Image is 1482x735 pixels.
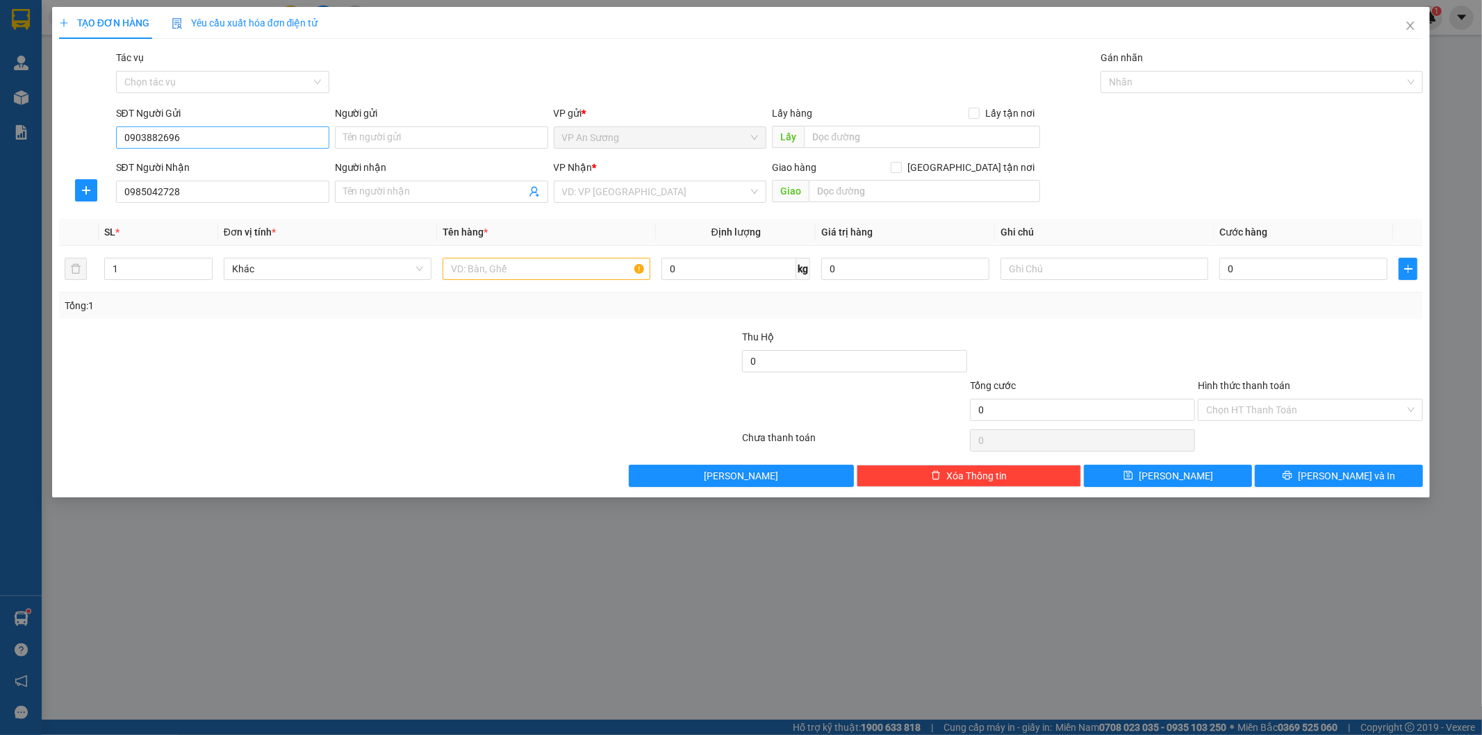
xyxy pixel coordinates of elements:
span: plus [59,18,69,28]
div: SĐT Người Gửi [116,106,329,121]
span: Giao [772,180,809,202]
span: TẠO ĐƠN HÀNG [59,17,149,28]
label: Hình thức thanh toán [1198,380,1290,391]
span: Cước hàng [1219,226,1267,238]
div: Tổng: 1 [65,298,572,313]
button: delete [65,258,87,280]
span: Lấy tận nơi [980,106,1040,121]
input: Ghi Chú [1001,258,1208,280]
span: Xóa Thông tin [946,468,1007,484]
span: close [1405,20,1416,31]
span: printer [1283,470,1292,481]
input: Dọc đường [804,126,1040,148]
span: kg [796,258,810,280]
span: delete [931,470,941,481]
span: Yêu cầu xuất hóa đơn điện tử [172,17,318,28]
button: plus [1399,258,1417,280]
span: Khác [232,258,423,279]
button: deleteXóa Thông tin [857,465,1082,487]
button: Close [1391,7,1430,46]
label: Gán nhãn [1101,52,1143,63]
div: Người nhận [335,160,548,175]
button: printer[PERSON_NAME] và In [1255,465,1423,487]
input: 0 [821,258,989,280]
span: SL [104,226,115,238]
input: VD: Bàn, Ghế [443,258,650,280]
span: VP An Sương [562,127,759,148]
span: Tên hàng [443,226,488,238]
span: Giao hàng [772,162,816,173]
span: user-add [529,186,540,197]
input: Dọc đường [809,180,1040,202]
span: Đơn vị tính [224,226,276,238]
span: Giá trị hàng [821,226,873,238]
span: plus [76,185,97,196]
div: SĐT Người Nhận [116,160,329,175]
span: Định lượng [711,226,761,238]
span: [GEOGRAPHIC_DATA] tận nơi [902,160,1040,175]
span: save [1123,470,1133,481]
span: Lấy hàng [772,108,812,119]
th: Ghi chú [995,219,1214,246]
button: plus [75,179,97,201]
div: Chưa thanh toán [741,430,969,454]
span: Thu Hộ [742,331,774,342]
span: [PERSON_NAME] [704,468,778,484]
img: icon [172,18,183,29]
span: plus [1399,263,1417,274]
div: Người gửi [335,106,548,121]
span: [PERSON_NAME] [1139,468,1213,484]
button: [PERSON_NAME] [629,465,854,487]
label: Tác vụ [116,52,144,63]
span: VP Nhận [554,162,593,173]
div: VP gửi [554,106,767,121]
span: Lấy [772,126,804,148]
span: [PERSON_NAME] và In [1298,468,1395,484]
span: Tổng cước [970,380,1016,391]
button: save[PERSON_NAME] [1084,465,1252,487]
